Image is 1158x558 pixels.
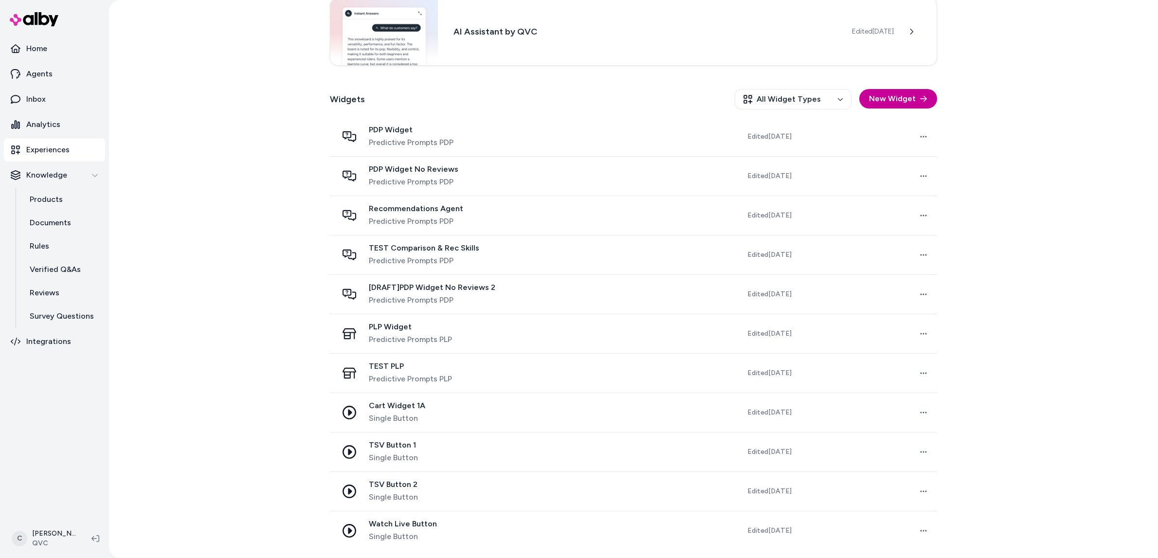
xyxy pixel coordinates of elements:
[20,281,105,305] a: Reviews
[4,113,105,136] a: Analytics
[4,62,105,86] a: Agents
[369,255,479,267] span: Predictive Prompts PDP
[369,413,425,424] span: Single Button
[747,408,792,417] span: Edited [DATE]
[747,329,792,339] span: Edited [DATE]
[30,217,71,229] p: Documents
[30,194,63,205] p: Products
[369,334,452,345] span: Predictive Prompts PLP
[859,89,937,108] button: New Widget
[32,529,76,539] p: [PERSON_NAME]
[6,523,84,554] button: C[PERSON_NAME]QVC
[747,132,792,142] span: Edited [DATE]
[747,289,792,299] span: Edited [DATE]
[369,125,453,135] span: PDP Widget
[30,264,81,275] p: Verified Q&As
[453,25,836,38] h3: AI Assistant by QVC
[369,294,495,306] span: Predictive Prompts PDP
[4,163,105,187] button: Knowledge
[747,526,792,536] span: Edited [DATE]
[12,531,27,546] span: C
[4,330,105,353] a: Integrations
[852,27,894,36] span: Edited [DATE]
[369,452,418,464] span: Single Button
[369,164,458,174] span: PDP Widget No Reviews
[369,243,479,253] span: TEST Comparison & Rec Skills
[369,491,418,503] span: Single Button
[369,137,453,148] span: Predictive Prompts PDP
[369,519,437,529] span: Watch Live Button
[26,169,67,181] p: Knowledge
[4,88,105,111] a: Inbox
[26,119,60,130] p: Analytics
[747,250,792,260] span: Edited [DATE]
[26,93,46,105] p: Inbox
[747,447,792,457] span: Edited [DATE]
[20,188,105,211] a: Products
[369,204,463,214] span: Recommendations Agent
[369,361,452,371] span: TEST PLP
[20,305,105,328] a: Survey Questions
[26,336,71,347] p: Integrations
[747,486,792,496] span: Edited [DATE]
[330,92,365,106] h2: Widgets
[30,240,49,252] p: Rules
[747,171,792,181] span: Edited [DATE]
[20,211,105,234] a: Documents
[26,43,47,54] p: Home
[4,37,105,60] a: Home
[369,373,452,385] span: Predictive Prompts PLP
[20,258,105,281] a: Verified Q&As
[747,368,792,378] span: Edited [DATE]
[369,480,418,489] span: TSV Button 2
[26,68,53,80] p: Agents
[10,12,58,26] img: alby Logo
[369,216,463,227] span: Predictive Prompts PDP
[4,138,105,162] a: Experiences
[369,283,495,292] span: [DRAFT]PDP Widget No Reviews 2
[747,211,792,220] span: Edited [DATE]
[369,176,458,188] span: Predictive Prompts PDP
[369,531,437,542] span: Single Button
[369,440,418,450] span: TSV Button 1
[735,89,851,109] button: All Widget Types
[30,310,94,322] p: Survey Questions
[32,539,76,548] span: QVC
[369,322,452,332] span: PLP Widget
[369,401,425,411] span: Cart Widget 1A
[26,144,70,156] p: Experiences
[20,234,105,258] a: Rules
[30,287,59,299] p: Reviews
